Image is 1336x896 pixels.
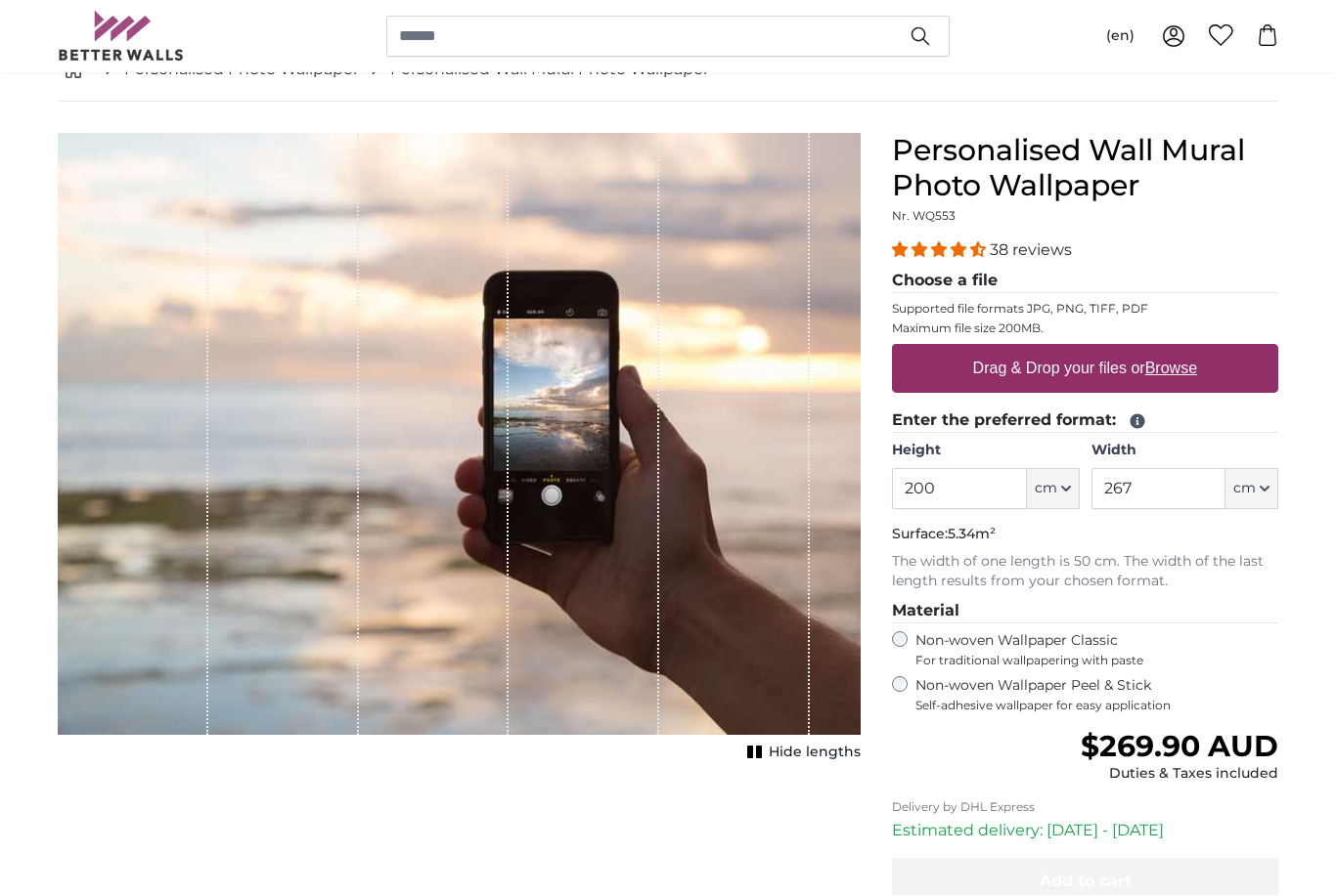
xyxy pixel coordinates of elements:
span: Nr. WQ553 [892,209,956,224]
p: Surface: [892,526,1278,545]
button: Hide lengths [741,740,861,767]
button: cm [1027,469,1080,510]
button: (en) [1091,20,1150,55]
p: Maximum file size 200MB. [892,321,1278,337]
label: Drag & Drop your files or [965,350,1205,389]
legend: Choose a file [892,270,1278,294]
label: Non-woven Wallpaper Classic [915,632,1278,669]
div: 1 of 1 [58,134,861,767]
legend: Material [892,600,1278,624]
span: Self-adhesive wallpaper for easy application [915,699,1278,714]
legend: Enter the preferred format: [892,409,1278,434]
span: Hide lengths [769,744,861,763]
span: For traditional wallpapering with paste [915,654,1278,669]
img: Betterwalls [58,12,185,62]
span: 38 reviews [990,241,1072,260]
span: $269.90 AUD [1081,729,1278,765]
span: cm [1035,480,1057,499]
span: Add to cart [1040,873,1132,891]
span: 5.34m² [948,526,996,543]
div: Duties & Taxes included [1081,765,1278,785]
button: cm [1225,469,1278,510]
p: Supported file formats JPG, PNG, TIFF, PDF [892,302,1278,318]
h1: Personalised Wall Mural Photo Wallpaper [892,134,1278,204]
p: The width of one length is 50 cm. The width of the last length results from your chosen format. [892,553,1278,592]
label: Non-woven Wallpaper Peel & Stick [915,677,1278,714]
label: Height [892,442,1079,461]
p: Estimated delivery: [DATE] - [DATE] [892,820,1278,843]
label: Width [1091,442,1278,461]
u: Browse [1145,361,1197,377]
span: cm [1233,480,1256,499]
p: Delivery by DHL Express [892,800,1278,816]
span: 4.34 stars [892,241,990,260]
